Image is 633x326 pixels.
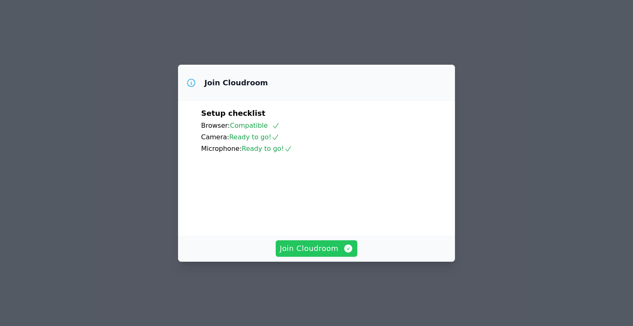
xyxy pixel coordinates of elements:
span: Browser: [201,122,230,129]
span: Ready to go! [242,145,292,152]
span: Compatible [230,122,280,129]
h3: Join Cloudroom [204,78,268,88]
span: Ready to go! [229,133,279,141]
button: Join Cloudroom [276,240,358,257]
span: Microphone: [201,145,242,152]
span: Setup checklist [201,109,265,117]
span: Join Cloudroom [280,243,354,254]
span: Camera: [201,133,229,141]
